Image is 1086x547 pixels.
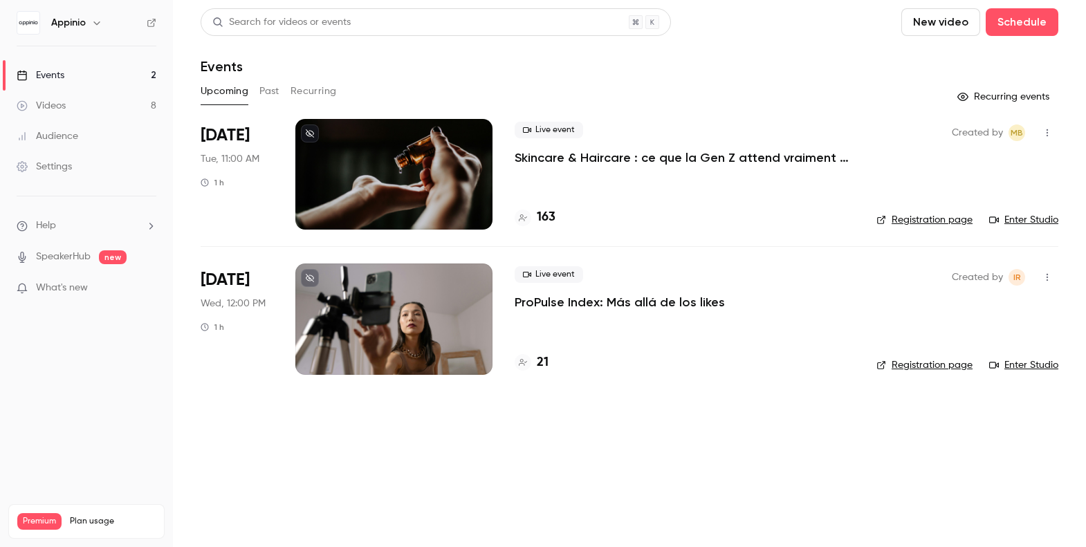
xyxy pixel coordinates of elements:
[201,80,248,102] button: Upcoming
[951,86,1058,108] button: Recurring events
[201,269,250,291] span: [DATE]
[201,177,224,188] div: 1 h
[36,250,91,264] a: SpeakerHub
[201,297,266,310] span: Wed, 12:00 PM
[986,8,1058,36] button: Schedule
[1009,124,1025,141] span: Margot Bres
[901,8,980,36] button: New video
[17,219,156,233] li: help-dropdown-opener
[17,160,72,174] div: Settings
[1011,124,1023,141] span: MB
[201,58,243,75] h1: Events
[537,353,549,372] h4: 21
[36,219,56,233] span: Help
[212,15,351,30] div: Search for videos or events
[515,208,555,227] a: 163
[515,122,583,138] span: Live event
[17,68,64,82] div: Events
[989,358,1058,372] a: Enter Studio
[1009,269,1025,286] span: Isabella Rentería Berrospe
[17,12,39,34] img: Appinio
[515,266,583,283] span: Live event
[36,281,88,295] span: What's new
[201,152,259,166] span: Tue, 11:00 AM
[259,80,279,102] button: Past
[201,322,224,333] div: 1 h
[70,516,156,527] span: Plan usage
[140,282,156,295] iframe: Noticeable Trigger
[99,250,127,264] span: new
[201,119,273,230] div: Sep 9 Tue, 11:00 AM (Europe/Paris)
[291,80,337,102] button: Recurring
[989,213,1058,227] a: Enter Studio
[876,213,973,227] a: Registration page
[515,149,854,166] a: Skincare & Haircare : ce que la Gen Z attend vraiment des marques
[952,124,1003,141] span: Created by
[17,513,62,530] span: Premium
[51,16,86,30] h6: Appinio
[17,99,66,113] div: Videos
[17,129,78,143] div: Audience
[952,269,1003,286] span: Created by
[201,263,273,374] div: Sep 17 Wed, 12:00 PM (Europe/Madrid)
[876,358,973,372] a: Registration page
[1013,269,1021,286] span: IR
[201,124,250,147] span: [DATE]
[515,353,549,372] a: 21
[537,208,555,227] h4: 163
[515,294,725,310] a: ProPulse Index: Más allá de los likes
